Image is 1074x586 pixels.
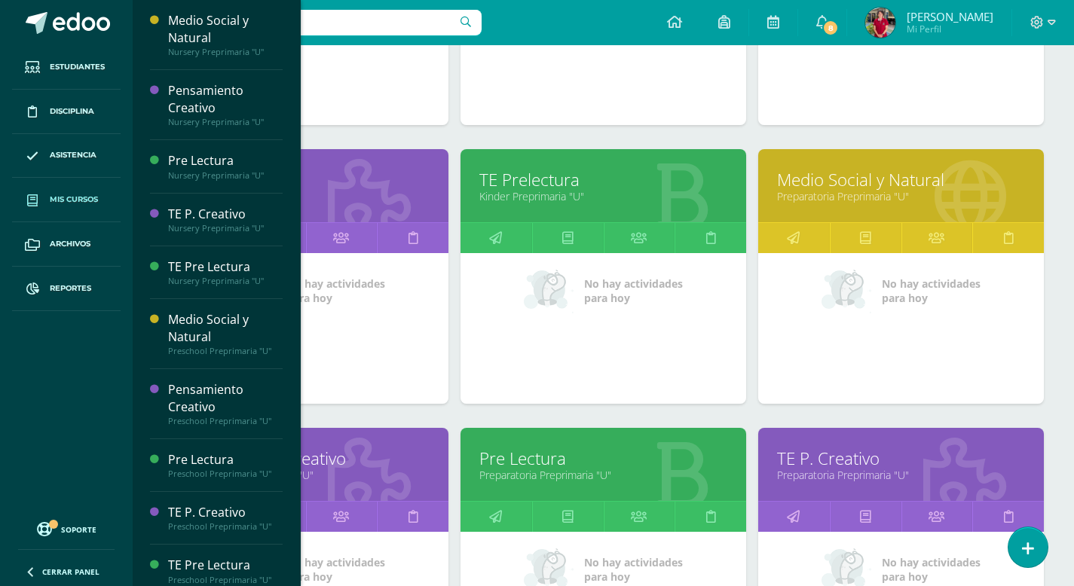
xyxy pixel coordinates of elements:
[777,447,1025,470] a: TE P. Creativo
[479,168,727,191] a: TE Prelectura
[50,61,105,73] span: Estudiantes
[479,468,727,482] a: Preparatoria Preprimaria "U"
[168,276,283,286] div: Nursery Preprimaria "U"
[50,149,96,161] span: Asistencia
[822,20,839,36] span: 8
[182,447,430,470] a: Pensamiento Creativo
[168,47,283,57] div: Nursery Preprimaria "U"
[286,276,385,305] span: No hay actividades para hoy
[61,524,96,535] span: Soporte
[168,346,283,356] div: Preschool Preprimaria "U"
[584,276,683,305] span: No hay actividades para hoy
[882,555,981,584] span: No hay actividades para hoy
[168,521,283,532] div: Preschool Preprimaria "U"
[286,555,385,584] span: No hay actividades para hoy
[182,189,430,203] a: Kinder Preprimaria "U"
[777,189,1025,203] a: Preparatoria Preprimaria "U"
[777,468,1025,482] a: Preparatoria Preprimaria "U"
[822,268,871,313] img: no_activities_small.png
[882,276,981,305] span: No hay actividades para hoy
[479,447,727,470] a: Pre Lectura
[584,555,683,584] span: No hay actividades para hoy
[168,575,283,585] div: Preschool Preprimaria "U"
[50,238,90,250] span: Archivos
[168,504,283,521] div: TE P. Creativo
[168,557,283,574] div: TE Pre Lectura
[168,311,283,346] div: Medio Social y Natural
[168,206,283,223] div: TE P. Creativo
[168,170,283,181] div: Nursery Preprimaria "U"
[168,12,283,47] div: Medio Social y Natural
[777,168,1025,191] a: Medio Social y Natural
[50,194,98,206] span: Mis cursos
[168,152,283,180] a: Pre LecturaNursery Preprimaria "U"
[479,189,727,203] a: Kinder Preprimaria "U"
[168,223,283,233] div: Nursery Preprimaria "U"
[168,504,283,532] a: TE P. CreativoPreschool Preprimaria "U"
[168,451,283,479] a: Pre LecturaPreschool Preprimaria "U"
[168,117,283,127] div: Nursery Preprimaria "U"
[12,45,121,90] a: Estudiantes
[182,168,430,191] a: TE P. Creativo
[12,222,121,267] a: Archivos
[12,178,121,222] a: Mis cursos
[50,282,91,295] span: Reportes
[168,557,283,584] a: TE Pre LecturaPreschool Preprimaria "U"
[865,8,895,38] img: ca5a5a9677dd446ab467438bb47c19de.png
[168,381,283,426] a: Pensamiento CreativoPreschool Preprimaria "U"
[168,258,283,276] div: TE Pre Lectura
[142,10,482,35] input: Busca un usuario...
[168,206,283,233] a: TE P. CreativoNursery Preprimaria "U"
[168,258,283,286] a: TE Pre LecturaNursery Preprimaria "U"
[18,518,115,539] a: Soporte
[168,451,283,468] div: Pre Lectura
[168,381,283,416] div: Pensamiento Creativo
[907,9,993,24] span: [PERSON_NAME]
[168,152,283,169] div: Pre Lectura
[168,12,283,57] a: Medio Social y NaturalNursery Preprimaria "U"
[907,23,993,35] span: Mi Perfil
[42,566,99,577] span: Cerrar panel
[168,416,283,426] div: Preschool Preprimaria "U"
[12,134,121,179] a: Asistencia
[12,90,121,134] a: Disciplina
[168,82,283,117] div: Pensamiento Creativo
[168,468,283,479] div: Preschool Preprimaria "U"
[168,82,283,127] a: Pensamiento CreativoNursery Preprimaria "U"
[168,311,283,356] a: Medio Social y NaturalPreschool Preprimaria "U"
[524,268,574,313] img: no_activities_small.png
[12,267,121,311] a: Reportes
[182,468,430,482] a: Preparatoria Preprimaria "U"
[50,105,94,118] span: Disciplina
